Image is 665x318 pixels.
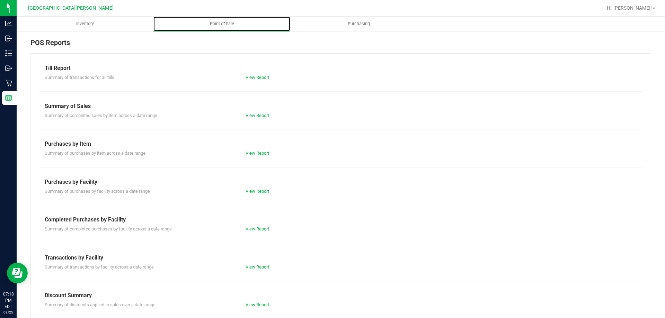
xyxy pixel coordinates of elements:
span: Summary of purchases by facility across a date range [45,189,150,194]
span: Summary of transactions by facility across a date range [45,264,154,270]
a: Purchasing [290,17,427,31]
div: Discount Summary [45,291,637,300]
span: Inventory [67,21,103,27]
a: View Report [246,113,269,118]
p: 07:18 PM EDT [3,291,14,310]
iframe: Resource center [7,263,28,283]
span: Summary of completed sales by item across a date range [45,113,157,118]
span: Summary of purchases by item across a date range [45,151,145,156]
div: Summary of Sales [45,102,637,110]
a: View Report [246,302,269,307]
inline-svg: Inventory [5,50,12,57]
a: View Report [246,264,269,270]
div: POS Reports [30,37,651,53]
div: Till Report [45,64,637,72]
a: View Report [246,151,269,156]
span: Summary of transactions for all tills [45,75,114,80]
span: Purchasing [338,21,379,27]
div: Purchases by Item [45,140,637,148]
inline-svg: Analytics [5,20,12,27]
a: View Report [246,226,269,231]
a: View Report [246,75,269,80]
span: Summary of discounts applied to sales over a date range [45,302,156,307]
div: Purchases by Facility [45,178,637,186]
a: Point of Sale [153,17,290,31]
div: Completed Purchases by Facility [45,216,637,224]
span: [GEOGRAPHIC_DATA][PERSON_NAME] [28,5,114,11]
a: Inventory [17,17,153,31]
inline-svg: Outbound [5,65,12,72]
span: Hi, [PERSON_NAME]! [607,5,652,11]
inline-svg: Retail [5,80,12,87]
div: Transactions by Facility [45,254,637,262]
span: Point of Sale [201,21,243,27]
inline-svg: Inbound [5,35,12,42]
inline-svg: Reports [5,94,12,101]
span: Summary of completed purchases by facility across a date range [45,226,172,231]
a: View Report [246,189,269,194]
p: 09/25 [3,310,14,315]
